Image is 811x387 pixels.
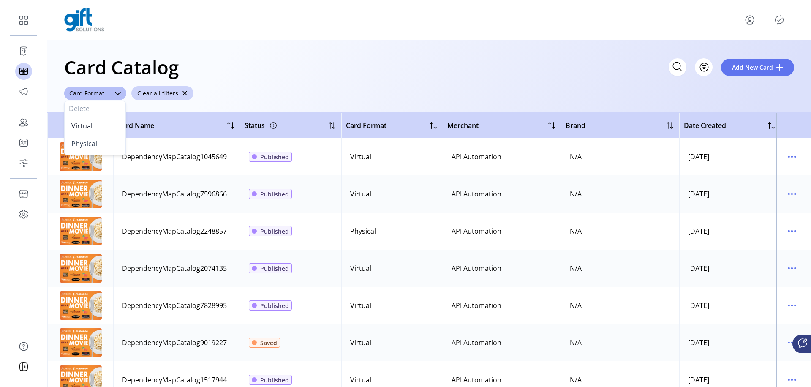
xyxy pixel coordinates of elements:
div: N/A [570,189,582,199]
div: Virtual [350,338,371,348]
div: DependencyMapCatalog2248857 [122,226,227,236]
div: DependencyMapCatalog1045649 [122,152,227,162]
td: [DATE] [679,138,781,175]
div: N/A [570,226,582,236]
div: DependencyMapCatalog2074135 [122,263,227,273]
div: Virtual [350,263,371,273]
img: preview [60,254,102,283]
div: API Automation [452,375,501,385]
span: Date Created [684,120,726,131]
button: Add New Card [721,59,794,76]
div: API Automation [452,338,501,348]
div: Virtual [350,375,371,385]
div: DependencyMapCatalog9019227 [122,338,227,348]
button: menu [785,262,799,275]
div: API Automation [452,300,501,311]
div: Virtual [350,152,371,162]
button: Filter Button [695,58,713,76]
div: API Automation [452,152,501,162]
div: N/A [570,152,582,162]
img: preview [60,217,102,245]
td: [DATE] [679,324,781,361]
img: preview [60,291,102,320]
span: Card Format [64,87,109,100]
span: Published [260,264,289,273]
button: Publisher Panel [773,13,786,27]
div: Virtual [350,189,371,199]
h1: Card Catalog [64,52,179,82]
div: DependencyMapCatalog7828995 [122,300,227,311]
button: menu [785,299,799,312]
span: Published [260,227,289,236]
span: Brand [566,120,585,131]
button: menu [785,187,799,201]
td: [DATE] [679,250,781,287]
button: Delete [69,104,121,114]
div: DependencyMapCatalog1517944 [122,375,227,385]
span: Card Format [346,120,386,131]
li: Virtual [66,117,124,134]
div: dropdown trigger [109,87,126,100]
span: Published [260,301,289,310]
span: Preview [52,120,109,131]
button: menu [785,373,799,387]
div: N/A [570,300,582,311]
span: Clear all filters [137,89,178,98]
button: menu [785,224,799,238]
button: menu [785,150,799,164]
button: Clear all filters [131,86,193,100]
td: [DATE] [679,287,781,324]
button: menu [743,13,757,27]
span: Delete [69,104,90,114]
img: logo [64,8,104,32]
div: DependencyMapCatalog7596866 [122,189,227,199]
span: Merchant [447,120,479,131]
span: Saved [260,338,277,347]
div: N/A [570,338,582,348]
button: menu [785,336,799,349]
input: Search [669,58,686,76]
img: preview [60,180,102,208]
div: Virtual [350,300,371,311]
div: API Automation [452,226,501,236]
span: Add New Card [732,63,773,72]
td: [DATE] [679,213,781,250]
li: Physical [66,135,124,152]
div: N/A [570,263,582,273]
span: Published [260,153,289,161]
div: API Automation [452,263,501,273]
div: Status [245,119,278,132]
td: [DATE] [679,175,781,213]
img: preview [60,328,102,357]
span: Card Name [118,120,154,131]
div: N/A [570,375,582,385]
span: Virtual [71,121,93,131]
span: Published [260,376,289,384]
span: Published [260,190,289,199]
ul: Option List [65,116,125,155]
div: Physical [350,226,376,236]
img: preview [60,142,102,171]
div: API Automation [452,189,501,199]
span: Physical [71,139,97,148]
